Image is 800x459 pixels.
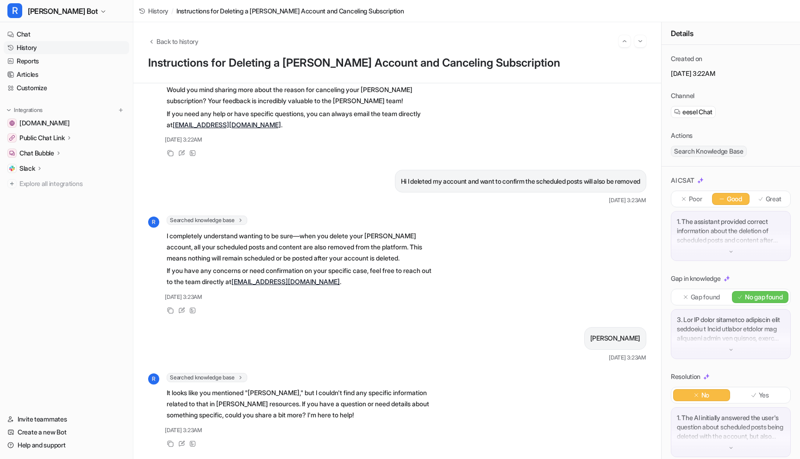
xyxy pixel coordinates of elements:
[677,413,785,441] p: 1. The AI initially answered the user's question about scheduled posts being deleted with the acc...
[637,37,644,45] img: Next session
[745,292,783,302] p: No gap found
[590,333,640,344] p: [PERSON_NAME]
[634,35,646,47] button: Go to next session
[766,194,782,204] p: Great
[19,164,35,173] p: Slack
[4,55,129,68] a: Reports
[689,194,702,204] p: Poor
[621,37,628,45] img: Previous session
[167,265,437,287] p: If you have any concerns or need confirmation on your specific case, feel free to reach out to th...
[619,35,631,47] button: Go to previous session
[671,54,702,63] p: Created on
[167,84,437,106] p: Would you mind sharing more about the reason for canceling your [PERSON_NAME] subscription? Your ...
[165,136,202,144] span: [DATE] 3:22AM
[671,274,721,283] p: Gap in knowledge
[671,146,747,157] span: Search Knowledge Base
[165,293,202,301] span: [DATE] 3:23AM
[677,315,785,343] p: 3. Lor IP dolor sitametco adipiscin elit seddoeiu t Incid utlabor etdolor mag aliquaeni admin ven...
[728,347,734,353] img: down-arrow
[148,37,199,46] button: Back to history
[118,107,124,113] img: menu_add.svg
[171,6,174,16] span: /
[662,22,800,45] div: Details
[19,149,54,158] p: Chat Bubble
[401,176,640,187] p: Hi I deleted my account and want to confirm the scheduled posts will also be removed
[28,5,98,18] span: [PERSON_NAME] Bot
[674,109,681,115] img: eeselChat
[19,176,125,191] span: Explore all integrations
[701,391,709,400] p: No
[4,105,45,115] button: Integrations
[728,248,734,255] img: down-arrow
[4,81,129,94] a: Customize
[727,194,742,204] p: Good
[4,413,129,426] a: Invite teammates
[167,216,247,225] span: Searched knowledge base
[671,372,700,381] p: Resolution
[19,133,65,143] p: Public Chat Link
[167,373,247,382] span: Searched knowledge base
[677,217,785,245] p: 1. The assistant provided correct information about the deletion of scheduled posts and content a...
[691,292,720,302] p: Gap found
[148,56,646,70] h1: Instructions for Deleting a [PERSON_NAME] Account and Canceling Subscription
[139,6,169,16] a: History
[9,135,15,141] img: Public Chat Link
[9,150,15,156] img: Chat Bubble
[4,177,129,190] a: Explore all integrations
[148,373,159,385] span: R
[609,354,646,362] span: [DATE] 3:23AM
[231,278,340,285] a: [EMAIL_ADDRESS][DOMAIN_NAME]
[728,445,734,451] img: down-arrow
[176,6,404,16] span: Instructions for Deleting a [PERSON_NAME] Account and Canceling Subscription
[9,166,15,171] img: Slack
[7,3,22,18] span: R
[173,121,281,129] a: [EMAIL_ADDRESS][DOMAIN_NAME]
[148,217,159,228] span: R
[167,387,437,421] p: It looks like you mentioned "[PERSON_NAME]," but I couldn't find any specific information related...
[671,176,694,185] p: AI CSAT
[609,196,646,205] span: [DATE] 3:23AM
[14,106,43,114] p: Integrations
[671,69,791,78] p: [DATE] 3:22AM
[4,68,129,81] a: Articles
[9,120,15,126] img: getrella.com
[165,426,202,434] span: [DATE] 3:23AM
[682,107,712,117] span: eesel Chat
[4,439,129,452] a: Help and support
[7,179,17,188] img: explore all integrations
[156,37,199,46] span: Back to history
[19,118,69,128] span: [DOMAIN_NAME]
[671,91,694,100] p: Channel
[167,108,437,130] p: If you need any help or have specific questions, you can always email the team directly at .
[4,426,129,439] a: Create a new Bot
[4,28,129,41] a: Chat
[674,107,712,117] a: eesel Chat
[4,117,129,130] a: getrella.com[DOMAIN_NAME]
[6,107,12,113] img: expand menu
[4,41,129,54] a: History
[148,6,169,16] span: History
[759,391,769,400] p: Yes
[671,131,693,140] p: Actions
[167,230,437,264] p: I completely understand wanting to be sure—when you delete your [PERSON_NAME] account, all your s...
